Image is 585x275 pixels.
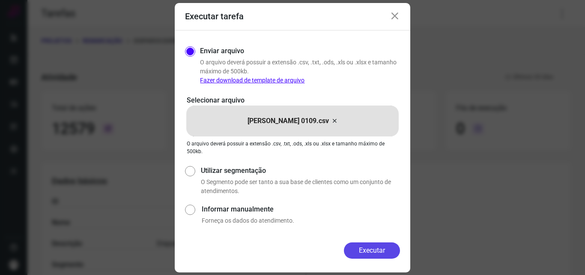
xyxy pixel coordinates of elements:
h3: Executar tarefa [185,11,244,21]
p: O arquivo deverá possuir a extensão .csv, .txt, .ods, .xls ou .xlsx e tamanho máximo de 500kb. [187,140,398,155]
label: Enviar arquivo [200,46,244,56]
p: O arquivo deverá possuir a extensão .csv, .txt, .ods, .xls ou .xlsx e tamanho máximo de 500kb. [200,58,400,85]
p: [PERSON_NAME] 0109.csv [248,116,329,126]
label: Utilizar segmentação [201,166,400,176]
p: O Segmento pode ser tanto a sua base de clientes como um conjunto de atendimentos. [201,178,400,196]
a: Fazer download de template de arquivo [200,77,304,84]
label: Informar manualmente [202,204,400,215]
p: Selecionar arquivo [187,95,398,106]
p: Forneça os dados do atendimento. [202,216,400,225]
button: Executar [344,242,400,259]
